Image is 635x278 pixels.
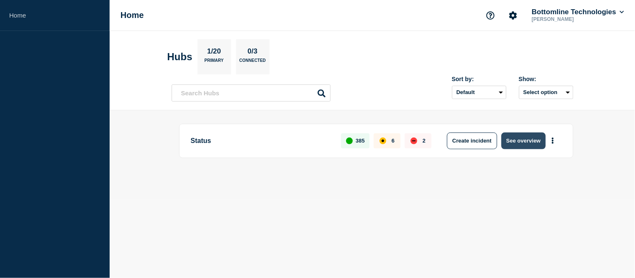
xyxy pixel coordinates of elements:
[519,86,573,99] button: Select option
[452,76,506,82] div: Sort by:
[356,138,365,144] p: 385
[346,138,353,144] div: up
[204,47,224,58] p: 1/20
[167,51,193,63] h2: Hubs
[172,84,331,102] input: Search Hubs
[548,133,558,148] button: More actions
[244,47,261,58] p: 0/3
[423,138,426,144] p: 2
[519,76,573,82] div: Show:
[447,133,497,149] button: Create incident
[191,133,332,149] p: Status
[482,7,499,24] button: Support
[380,138,386,144] div: affected
[205,58,224,67] p: Primary
[504,7,522,24] button: Account settings
[530,8,626,16] button: Bottomline Technologies
[530,16,617,22] p: [PERSON_NAME]
[501,133,546,149] button: See overview
[392,138,395,144] p: 6
[411,138,417,144] div: down
[239,58,266,67] p: Connected
[121,10,144,20] h1: Home
[452,86,506,99] select: Sort by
